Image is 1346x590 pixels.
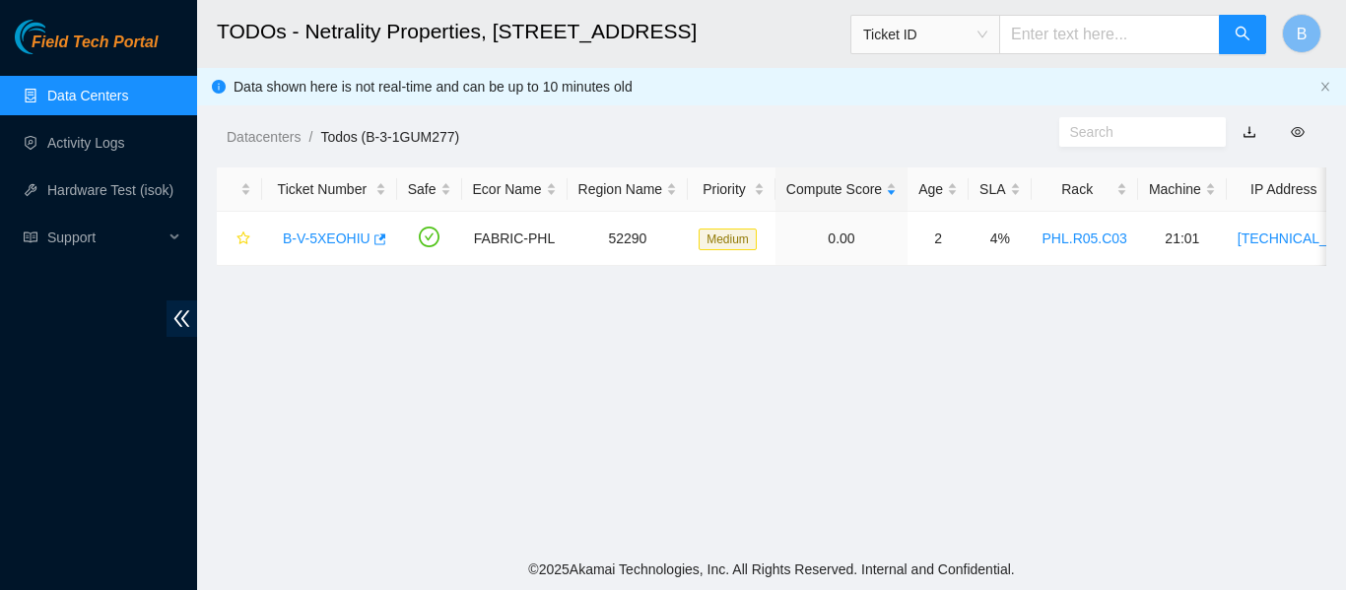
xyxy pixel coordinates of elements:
[47,218,164,257] span: Support
[228,223,251,254] button: star
[568,212,689,266] td: 52290
[1238,230,1345,246] a: [TECHNICAL_ID]
[462,212,568,266] td: FABRIC-PHL
[863,20,987,49] span: Ticket ID
[1228,116,1271,148] button: download
[1043,230,1127,246] a: PHL.R05.C03
[47,88,128,103] a: Data Centers
[1282,14,1321,53] button: B
[47,135,125,151] a: Activity Logs
[908,212,969,266] td: 2
[1138,212,1227,266] td: 21:01
[419,227,439,247] span: check-circle
[1070,121,1200,143] input: Search
[969,212,1031,266] td: 4%
[15,20,100,54] img: Akamai Technologies
[47,182,173,198] a: Hardware Test (isok)
[1319,81,1331,94] button: close
[227,129,301,145] a: Datacenters
[775,212,908,266] td: 0.00
[283,230,370,246] a: B-V-5XEOHIU
[1243,124,1256,140] a: download
[15,35,158,61] a: Akamai TechnologiesField Tech Portal
[197,549,1346,590] footer: © 2025 Akamai Technologies, Inc. All Rights Reserved. Internal and Confidential.
[1219,15,1266,54] button: search
[1297,22,1308,46] span: B
[1235,26,1250,44] span: search
[24,230,37,244] span: read
[320,129,459,145] a: Todos (B-3-1GUM277)
[1291,125,1305,139] span: eye
[236,231,250,247] span: star
[1319,81,1331,93] span: close
[999,15,1220,54] input: Enter text here...
[32,33,158,52] span: Field Tech Portal
[308,129,312,145] span: /
[167,300,197,337] span: double-left
[699,229,757,250] span: Medium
